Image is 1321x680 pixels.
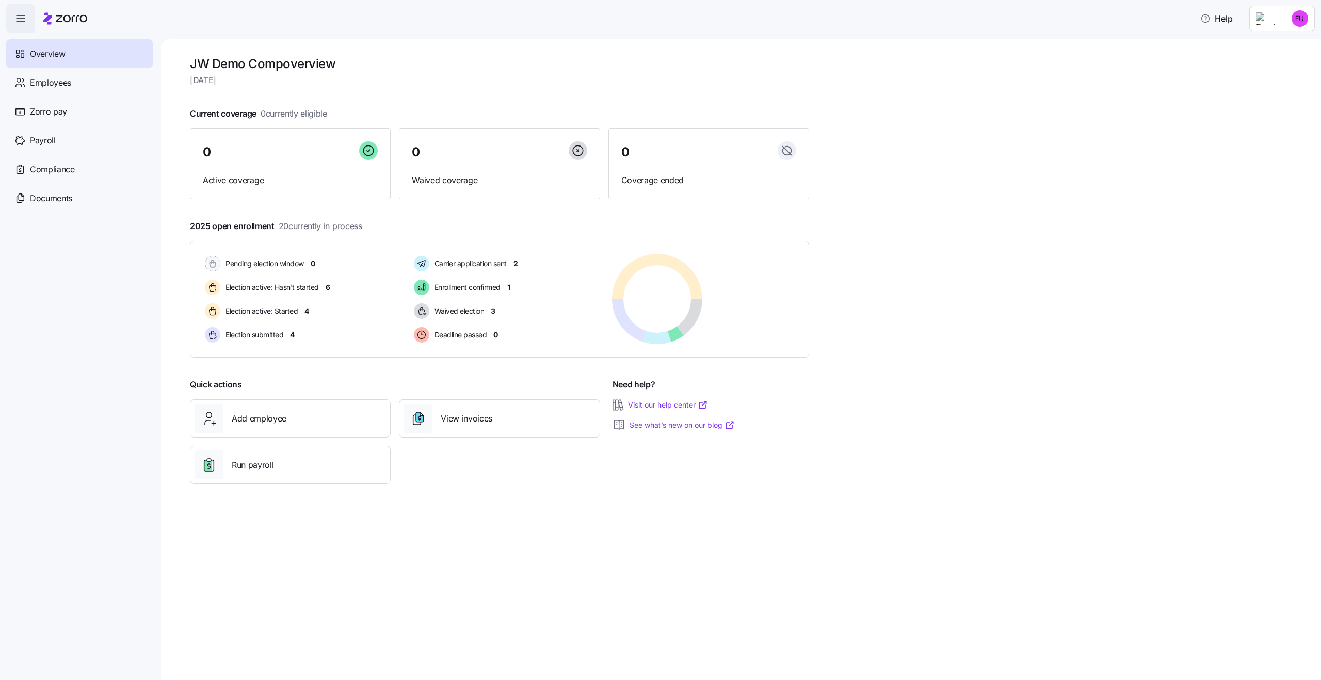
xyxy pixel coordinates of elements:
span: Need help? [613,378,655,391]
a: Compliance [6,155,153,184]
span: 0 [621,146,630,158]
span: 0 [493,330,498,340]
span: Election active: Started [222,306,298,316]
span: Add employee [232,412,286,425]
span: Help [1200,12,1233,25]
span: 0 [311,258,315,269]
span: Quick actions [190,378,242,391]
span: 3 [491,306,495,316]
span: [DATE] [190,74,809,87]
h1: JW Demo Comp overview [190,56,809,72]
span: 0 [412,146,420,158]
span: 20 currently in process [279,220,362,233]
a: Visit our help center [628,400,708,410]
span: Documents [30,192,72,205]
span: Compliance [30,163,75,176]
span: Enrollment confirmed [431,282,501,293]
a: Documents [6,184,153,213]
span: 2025 open enrollment [190,220,362,233]
span: Payroll [30,134,56,147]
a: Employees [6,68,153,97]
span: 2 [513,258,518,269]
span: Zorro pay [30,105,67,118]
span: View invoices [441,412,492,425]
span: Employees [30,76,71,89]
button: Help [1192,8,1241,29]
a: Overview [6,39,153,68]
a: See what’s new on our blog [630,420,735,430]
span: 1 [507,282,510,293]
img: Employer logo [1256,12,1277,25]
span: Active coverage [203,174,378,187]
span: Waived coverage [412,174,587,187]
span: 0 currently eligible [261,107,327,120]
a: Zorro pay [6,97,153,126]
span: Carrier application sent [431,258,507,269]
a: Payroll [6,126,153,155]
span: Current coverage [190,107,327,120]
span: 4 [290,330,295,340]
span: Overview [30,47,65,60]
span: 0 [203,146,211,158]
span: 4 [304,306,309,316]
span: Pending election window [222,258,304,269]
span: Coverage ended [621,174,796,187]
span: Deadline passed [431,330,487,340]
span: Run payroll [232,459,273,472]
img: ea768fbe8fdca69f6c3df74946d49f9c [1292,10,1308,27]
span: 6 [326,282,330,293]
span: Waived election [431,306,485,316]
span: Election submitted [222,330,283,340]
span: Election active: Hasn't started [222,282,319,293]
